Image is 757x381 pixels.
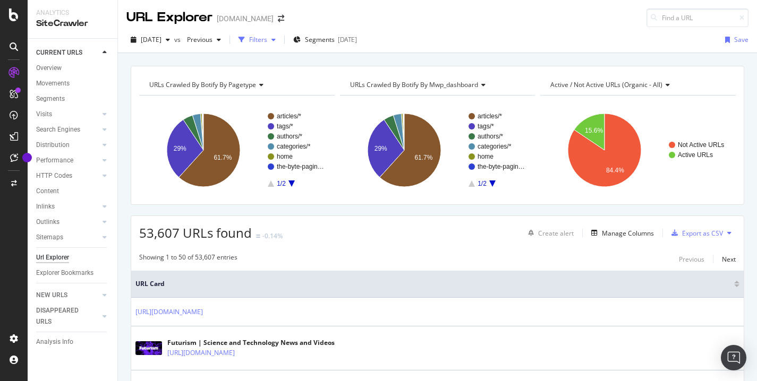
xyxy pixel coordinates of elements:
[340,104,535,196] svg: A chart.
[149,80,256,89] span: URLs Crawled By Botify By pagetype
[36,232,63,243] div: Sitemaps
[289,31,361,48] button: Segments[DATE]
[36,252,69,263] div: Url Explorer
[478,133,503,140] text: authors/*
[548,76,726,93] h4: Active / Not Active URLs
[277,180,286,187] text: 1/2
[36,155,73,166] div: Performance
[214,154,232,161] text: 61.7%
[36,47,82,58] div: CURRENT URLS
[414,154,432,161] text: 61.7%
[538,229,574,238] div: Create alert
[139,224,252,241] span: 53,607 URLs found
[167,348,235,358] a: [URL][DOMAIN_NAME]
[36,140,99,151] a: Distribution
[183,35,212,44] span: Previous
[36,336,110,348] a: Analysis Info
[135,307,203,317] a: [URL][DOMAIN_NAME]
[348,76,526,93] h4: URLs Crawled By Botify By mwp_dashboard
[36,140,70,151] div: Distribution
[682,229,723,238] div: Export as CSV
[478,112,502,120] text: articles/*
[606,167,624,174] text: 84.4%
[734,35,749,44] div: Save
[478,163,525,170] text: the-byte-pagin…
[478,123,494,130] text: tags/*
[647,8,749,27] input: Find a URL
[277,112,301,120] text: articles/*
[36,201,99,212] a: Inlinks
[36,78,110,89] a: Movements
[126,8,212,27] div: URL Explorer
[277,123,293,130] text: tags/*
[36,124,80,135] div: Search Engines
[147,76,325,93] h4: URLs Crawled By Botify By pagetype
[36,290,67,301] div: NEW URLS
[174,35,183,44] span: vs
[135,279,732,289] span: URL Card
[256,235,260,238] img: Equal
[721,345,746,370] div: Open Intercom Messenger
[722,253,736,265] button: Next
[22,153,32,162] div: Tooltip anchor
[277,143,311,150] text: categories/*
[478,153,494,160] text: home
[36,93,65,105] div: Segments
[36,305,90,327] div: DISAPPEARED URLS
[679,253,704,265] button: Previous
[36,8,109,18] div: Analytics
[183,31,225,48] button: Previous
[277,153,293,160] text: home
[36,305,99,327] a: DISAPPEARED URLS
[36,267,93,279] div: Explorer Bookmarks
[36,124,99,135] a: Search Engines
[36,109,99,120] a: Visits
[36,155,99,166] a: Performance
[338,35,357,44] div: [DATE]
[478,180,487,187] text: 1/2
[305,35,335,44] span: Segments
[217,13,274,24] div: [DOMAIN_NAME]
[721,31,749,48] button: Save
[36,18,109,30] div: SiteCrawler
[36,78,70,89] div: Movements
[278,15,284,22] div: arrow-right-arrow-left
[550,80,662,89] span: Active / Not Active URLs (organic - all)
[141,35,161,44] span: 2025 Aug. 30th
[587,227,654,239] button: Manage Columns
[36,217,59,228] div: Outlinks
[36,170,99,181] a: HTTP Codes
[249,35,267,44] div: Filters
[36,232,99,243] a: Sitemaps
[36,63,62,74] div: Overview
[36,109,52,120] div: Visits
[585,127,603,134] text: 15.6%
[602,229,654,238] div: Manage Columns
[36,252,110,263] a: Url Explorer
[36,63,110,74] a: Overview
[36,201,55,212] div: Inlinks
[262,231,283,240] div: -0.14%
[667,224,723,241] button: Export as CSV
[234,31,280,48] button: Filters
[36,93,110,105] a: Segments
[722,255,736,264] div: Next
[36,217,99,228] a: Outlinks
[36,186,59,197] div: Content
[135,341,162,355] img: main image
[126,31,174,48] button: [DATE]
[678,151,713,159] text: Active URLs
[167,338,335,348] div: Futurism | Science and Technology News and Videos
[679,255,704,264] div: Previous
[524,224,574,241] button: Create alert
[277,163,324,170] text: the-byte-pagin…
[36,336,73,348] div: Analysis Info
[174,145,186,152] text: 29%
[139,104,335,196] svg: A chart.
[540,104,736,196] svg: A chart.
[678,141,724,149] text: Not Active URLs
[36,186,110,197] a: Content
